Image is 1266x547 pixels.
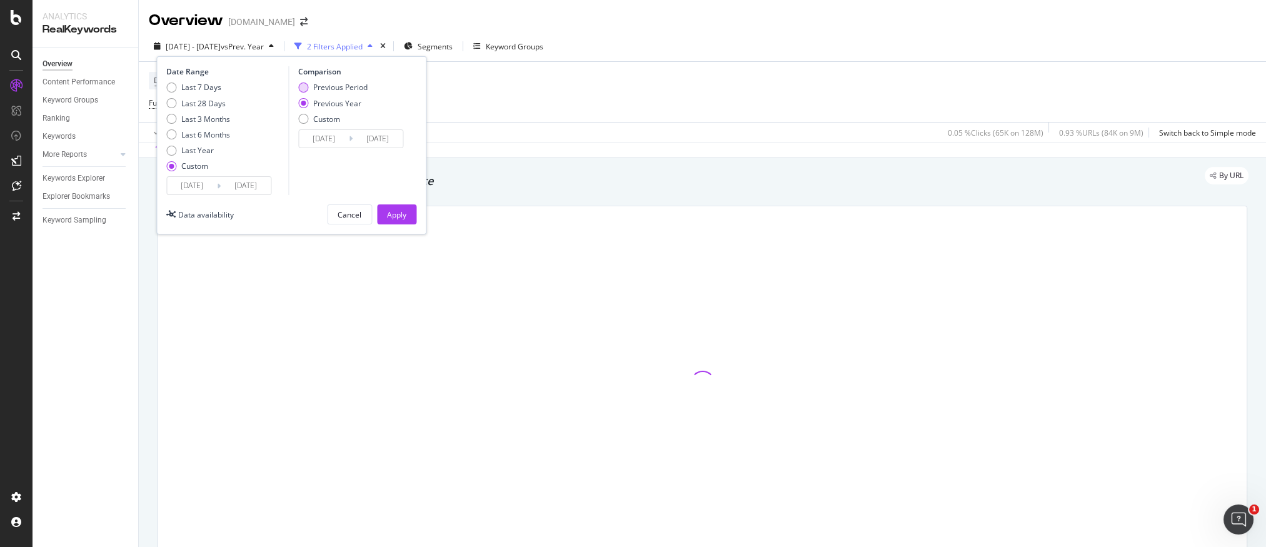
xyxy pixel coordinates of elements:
div: Previous Year [298,98,368,109]
div: Content Performance [43,76,115,89]
div: 0.93 % URLs ( 84K on 9M ) [1059,128,1143,138]
div: Keyword Groups [486,41,543,52]
button: [DATE] - [DATE]vsPrev. Year [149,36,279,56]
div: Comparison [298,66,407,77]
button: Apply [149,123,185,143]
div: Data availability [178,209,234,220]
div: 2 Filters Applied [307,41,363,52]
div: Last 7 Days [166,82,230,93]
button: Keyword Groups [468,36,548,56]
div: Previous Period [313,82,368,93]
div: Last 7 Days [181,82,221,93]
div: Date Range [166,66,285,77]
div: Keyword Groups [43,94,98,107]
div: Last 28 Days [181,98,226,109]
div: RealKeywords [43,23,128,37]
div: Overview [149,10,223,31]
div: times [378,40,388,53]
div: Previous Period [298,82,368,93]
div: Explorer Bookmarks [43,190,110,203]
div: Apply [387,209,406,220]
div: Cancel [338,209,361,220]
div: Keyword Sampling [43,214,106,227]
span: By URL [1219,172,1243,179]
span: 1 [1249,504,1259,514]
a: Keywords [43,130,129,143]
button: Apply [377,204,416,224]
input: Start Date [299,130,349,148]
div: Last 28 Days [166,98,230,109]
span: vs Prev. Year [221,41,264,52]
input: Start Date [167,177,217,194]
div: Analytics [43,10,128,23]
div: Last 3 Months [181,114,230,124]
a: Content Performance [43,76,129,89]
div: 0.05 % Clicks ( 65K on 128M ) [948,128,1043,138]
a: Ranking [43,112,129,125]
div: Last 6 Months [181,129,230,140]
div: More Reports [43,148,87,161]
a: Explorer Bookmarks [43,190,129,203]
div: legacy label [1205,167,1248,184]
div: [DOMAIN_NAME] [228,16,295,28]
a: Overview [43,58,129,71]
div: Custom [166,161,230,171]
div: Last 6 Months [166,129,230,140]
a: Keyword Groups [43,94,129,107]
input: End Date [353,130,403,148]
a: Keywords Explorer [43,172,129,185]
span: Segments [418,41,453,52]
div: Overview [43,58,73,71]
input: End Date [221,177,271,194]
div: Last Year [181,145,214,156]
iframe: Intercom live chat [1223,504,1253,534]
div: Custom [313,114,340,124]
a: Keyword Sampling [43,214,129,227]
button: Cancel [327,204,372,224]
span: Device [154,75,178,86]
div: Custom [298,114,368,124]
span: Full URL [149,98,176,108]
button: Switch back to Simple mode [1154,123,1256,143]
span: [DATE] - [DATE] [166,41,221,52]
div: Custom [181,161,208,171]
button: 2 Filters Applied [289,36,378,56]
div: arrow-right-arrow-left [300,18,308,26]
div: Keywords Explorer [43,172,105,185]
div: Keywords [43,130,76,143]
a: More Reports [43,148,117,161]
div: Previous Year [313,98,361,109]
div: Last Year [166,145,230,156]
div: Ranking [43,112,70,125]
div: Switch back to Simple mode [1159,128,1256,138]
div: Last 3 Months [166,114,230,124]
button: Segments [399,36,458,56]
